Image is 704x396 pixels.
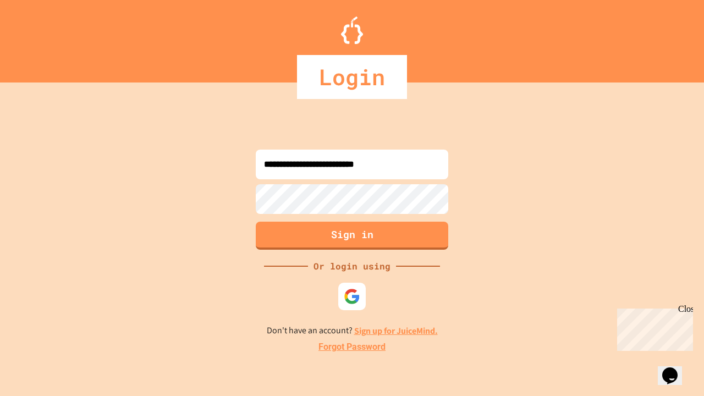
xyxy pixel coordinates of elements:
[354,325,438,337] a: Sign up for JuiceMind.
[297,55,407,99] div: Login
[256,222,448,250] button: Sign in
[613,304,693,351] iframe: chat widget
[4,4,76,70] div: Chat with us now!Close
[318,340,386,354] a: Forgot Password
[341,16,363,44] img: Logo.svg
[344,288,360,305] img: google-icon.svg
[658,352,693,385] iframe: chat widget
[267,324,438,338] p: Don't have an account?
[308,260,396,273] div: Or login using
